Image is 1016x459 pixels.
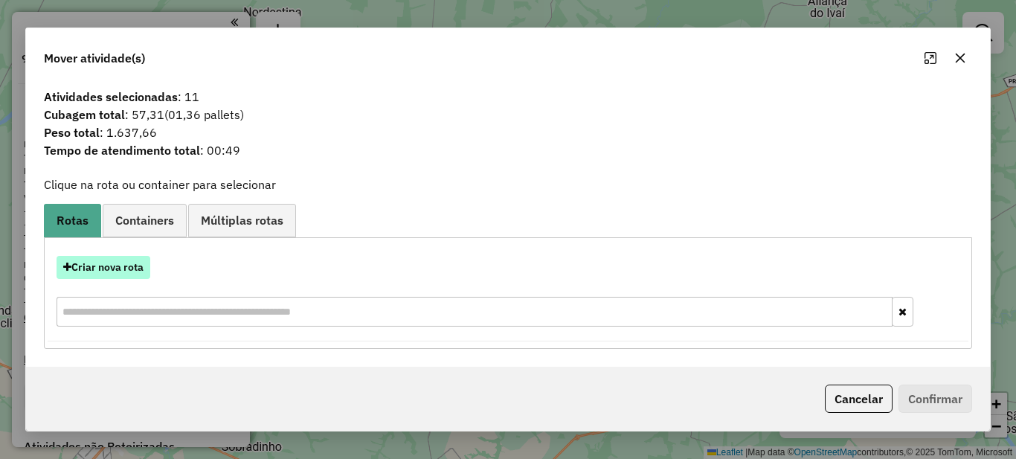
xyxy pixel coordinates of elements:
label: Clique na rota ou container para selecionar [44,176,276,193]
span: : 11 [35,88,981,106]
span: Rotas [57,214,89,226]
strong: Tempo de atendimento total [44,143,200,158]
span: Mover atividade(s) [44,49,145,67]
button: Maximize [919,46,942,70]
strong: Peso total [44,125,100,140]
span: : 57,31 [35,106,981,123]
strong: Cubagem total [44,107,125,122]
button: Cancelar [825,385,893,413]
button: Criar nova rota [57,256,150,279]
span: (01,36 pallets) [164,107,244,122]
span: : 1.637,66 [35,123,981,141]
span: Múltiplas rotas [201,214,283,226]
strong: Atividades selecionadas [44,89,178,104]
span: : 00:49 [35,141,981,159]
span: Containers [115,214,174,226]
